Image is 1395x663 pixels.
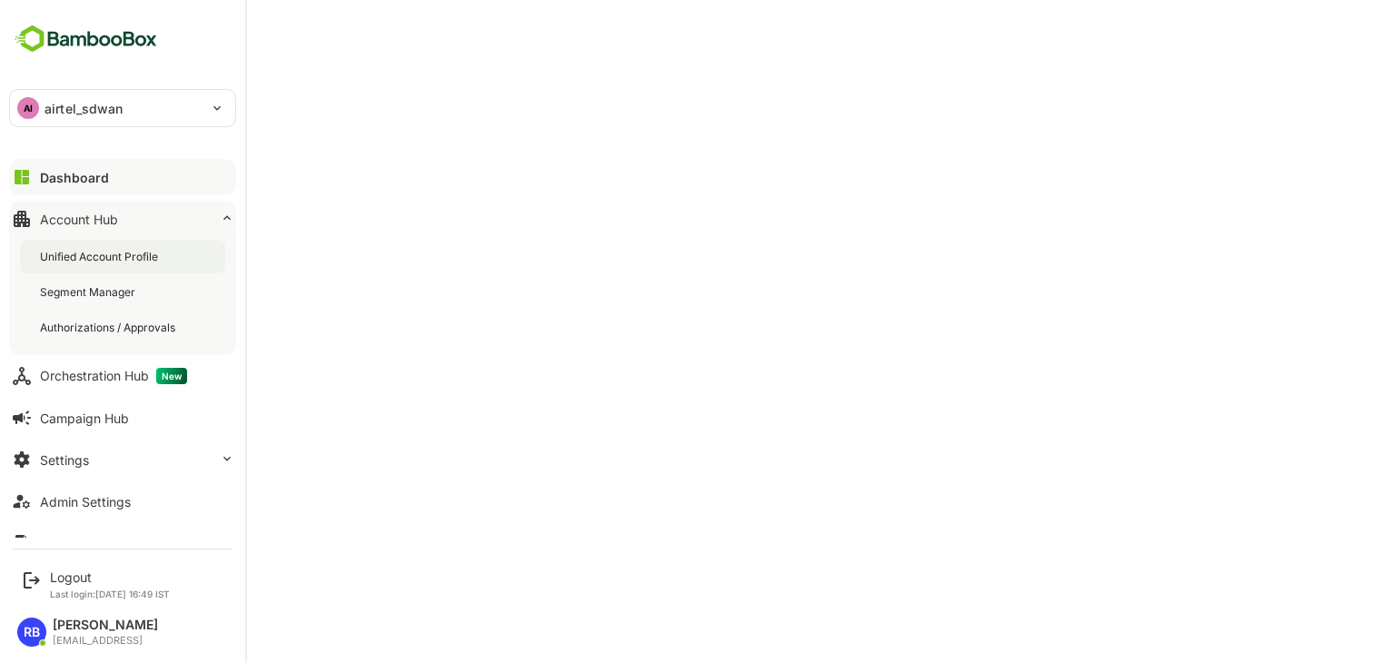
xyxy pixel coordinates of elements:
[40,212,118,227] div: Account Hub
[9,525,236,561] button: Data Upload
[40,170,109,185] div: Dashboard
[9,400,236,436] button: Campaign Hub
[17,618,46,647] div: RB
[50,569,170,585] div: Logout
[9,22,163,56] img: BambooboxFullLogoMark.5f36c76dfaba33ec1ec1367b70bb1252.svg
[40,494,131,510] div: Admin Settings
[9,159,236,195] button: Dashboard
[10,90,235,126] div: AIairtel_sdwan
[9,441,236,478] button: Settings
[50,589,170,599] p: Last login: [DATE] 16:49 IST
[9,483,236,520] button: Admin Settings
[40,284,139,300] div: Segment Manager
[9,358,236,394] button: Orchestration HubNew
[53,635,158,647] div: [EMAIL_ADDRESS]
[40,249,162,264] div: Unified Account Profile
[40,536,114,551] div: Data Upload
[53,618,158,633] div: [PERSON_NAME]
[17,97,39,119] div: AI
[45,99,124,118] p: airtel_sdwan
[40,411,129,426] div: Campaign Hub
[9,201,236,237] button: Account Hub
[40,452,89,468] div: Settings
[156,368,187,384] span: New
[40,320,179,335] div: Authorizations / Approvals
[40,368,187,384] div: Orchestration Hub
